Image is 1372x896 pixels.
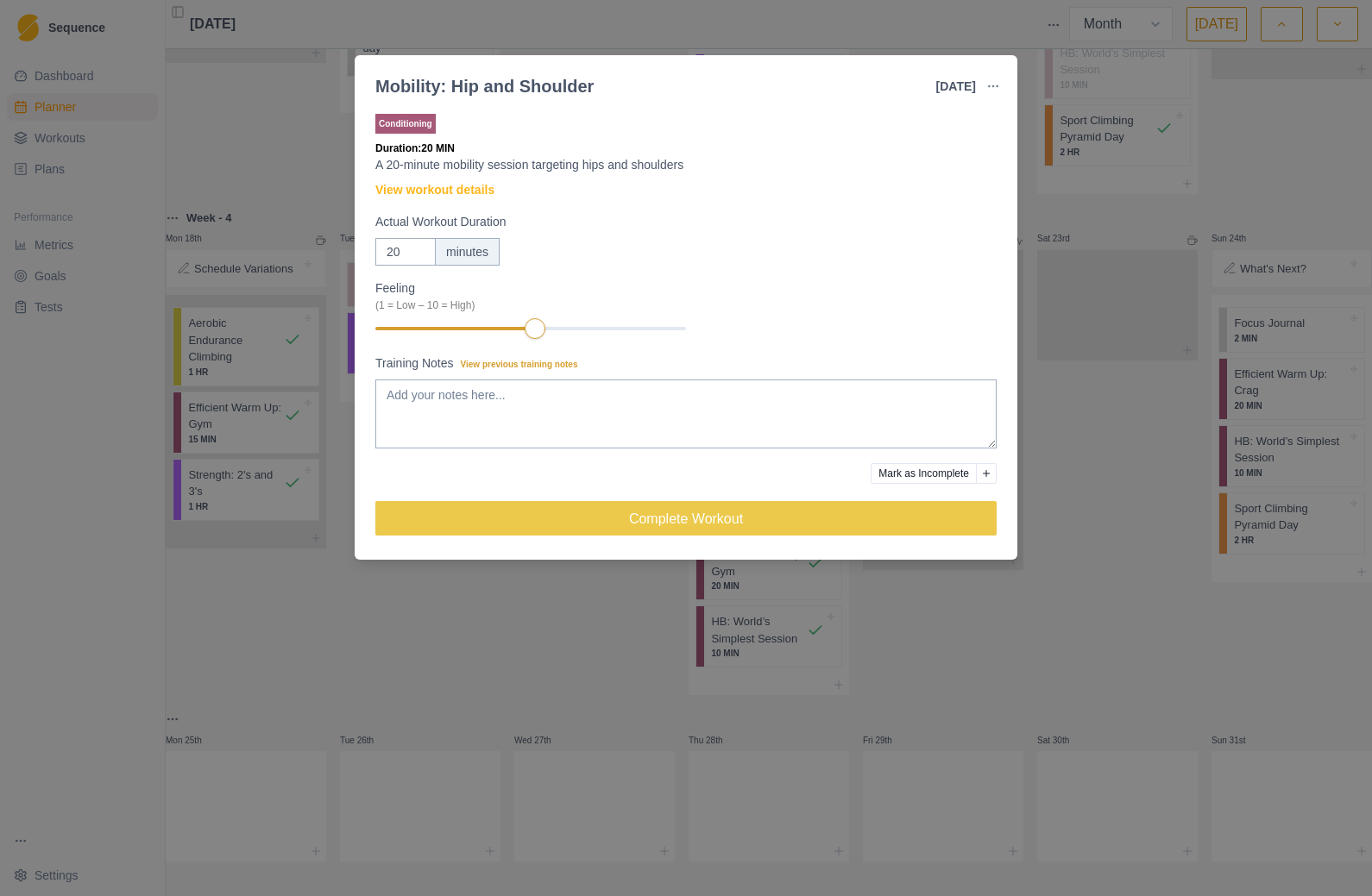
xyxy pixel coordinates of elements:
p: A 20-minute mobility session targeting hips and shoulders [375,156,997,174]
button: Complete Workout [375,501,997,536]
span: View previous training notes [461,360,578,369]
div: Mobility: Hip and Shoulder [375,73,594,99]
p: [DATE] [936,78,976,96]
p: Duration: 20 MIN [375,141,997,156]
p: Conditioning [375,114,436,134]
button: Add reason [976,463,997,484]
label: Training Notes [375,354,986,373]
a: View workout details [375,181,494,199]
div: minutes [435,238,500,266]
div: (1 = Low – 10 = High) [375,298,676,313]
label: Feeling [375,279,676,313]
button: Mark as Incomplete [871,463,977,484]
label: Actual Workout Duration [375,213,986,231]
